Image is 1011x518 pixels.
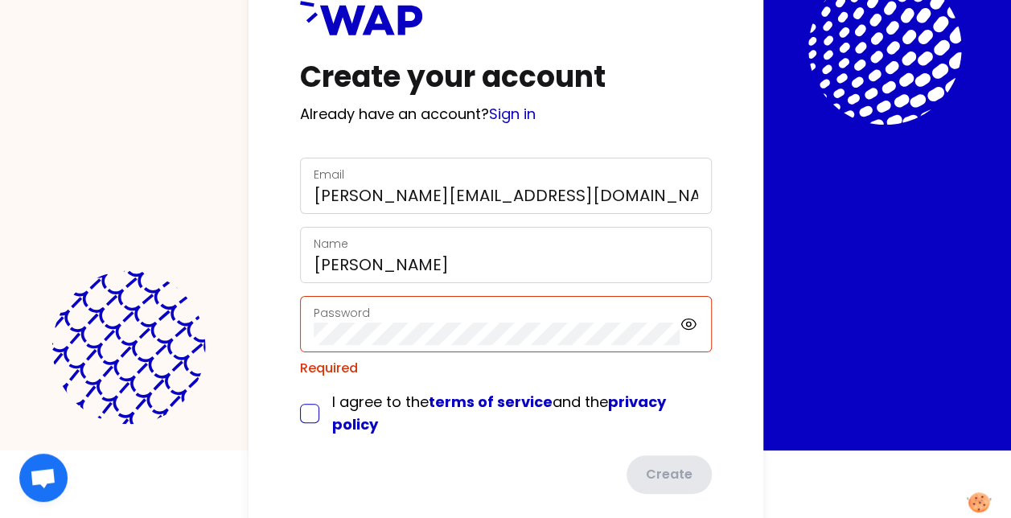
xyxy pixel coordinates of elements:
label: Name [314,236,348,252]
a: terms of service [429,392,553,412]
a: Sign in [489,104,536,124]
label: Password [314,305,370,321]
p: Already have an account? [300,103,712,125]
div: Required [300,359,712,378]
button: Create [627,455,712,494]
a: privacy policy [332,392,666,434]
div: Ouvrir le chat [19,454,68,502]
h1: Create your account [300,61,712,93]
label: Email [314,166,344,183]
span: I agree to the and the [332,392,666,434]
